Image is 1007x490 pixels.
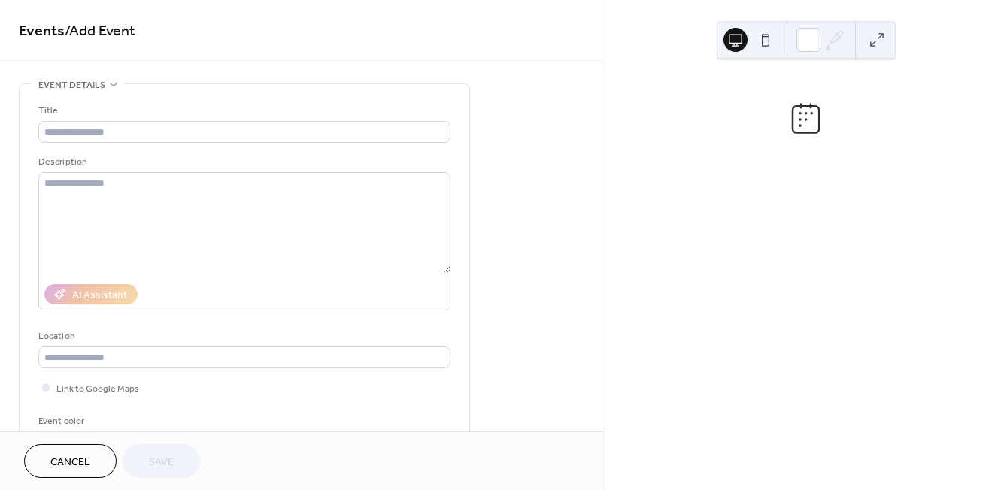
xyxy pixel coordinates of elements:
span: / Add Event [65,17,135,46]
div: Location [38,328,447,344]
span: Cancel [50,455,90,470]
div: Description [38,154,447,170]
button: Cancel [24,444,117,478]
div: Title [38,103,447,119]
span: Link to Google Maps [56,381,139,397]
a: Events [19,17,65,46]
div: Event color [38,413,151,429]
span: Event details [38,77,105,93]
